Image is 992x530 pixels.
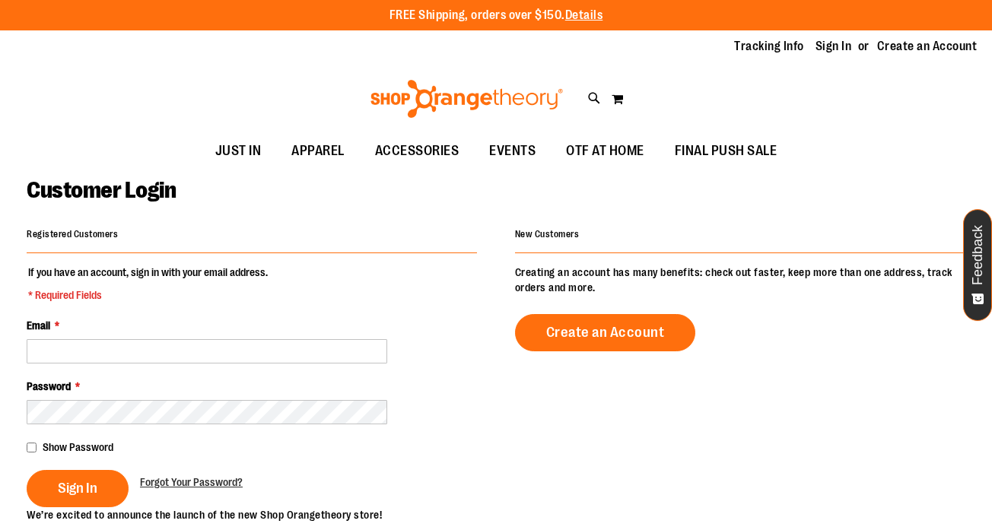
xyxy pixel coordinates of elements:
button: Feedback - Show survey [963,209,992,321]
span: JUST IN [215,134,262,168]
a: Forgot Your Password? [140,474,243,490]
span: Forgot Your Password? [140,476,243,488]
a: Details [565,8,603,22]
span: Sign In [58,480,97,497]
a: EVENTS [474,134,551,169]
span: Create an Account [546,324,665,341]
a: APPAREL [276,134,360,169]
span: * Required Fields [28,287,268,303]
strong: Registered Customers [27,229,118,240]
span: APPAREL [291,134,345,168]
legend: If you have an account, sign in with your email address. [27,265,269,303]
a: Tracking Info [734,38,804,55]
strong: New Customers [515,229,580,240]
span: OTF AT HOME [566,134,644,168]
p: FREE Shipping, orders over $150. [389,7,603,24]
span: Email [27,319,50,332]
a: FINAL PUSH SALE [660,134,793,169]
a: ACCESSORIES [360,134,475,169]
a: OTF AT HOME [551,134,660,169]
a: Create an Account [877,38,978,55]
p: Creating an account has many benefits: check out faster, keep more than one address, track orders... [515,265,965,295]
span: EVENTS [489,134,536,168]
button: Sign In [27,470,129,507]
span: Show Password [43,441,113,453]
a: Sign In [816,38,852,55]
span: Password [27,380,71,392]
span: Customer Login [27,177,176,203]
span: Feedback [971,225,985,285]
a: JUST IN [200,134,277,169]
span: FINAL PUSH SALE [675,134,777,168]
p: We’re excited to announce the launch of the new Shop Orangetheory store! [27,507,496,522]
img: Shop Orangetheory [368,80,565,118]
span: ACCESSORIES [375,134,459,168]
a: Create an Account [515,314,696,351]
